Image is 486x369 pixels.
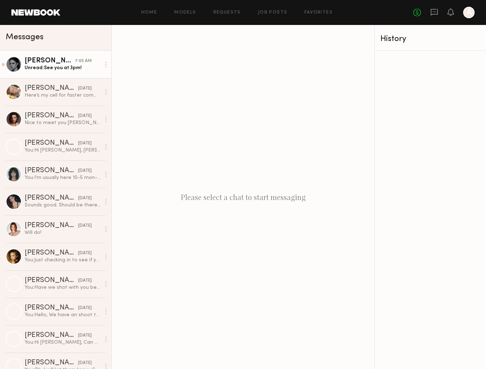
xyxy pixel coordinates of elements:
div: [PERSON_NAME] [25,250,78,257]
div: History [380,35,480,43]
div: Sounds good. Should be there around 12:30 [25,202,101,209]
div: [DATE] [78,168,92,174]
div: [PERSON_NAME] [25,85,78,92]
div: [PERSON_NAME] [25,167,78,174]
div: [DATE] [78,222,92,229]
div: Nice to meet you [PERSON_NAME], I’ll :) [25,119,101,126]
a: Requests [213,10,241,15]
a: Home [141,10,157,15]
div: You: Hi [PERSON_NAME], [PERSON_NAME] this finds you well. Are you available for a shoot in LA nex... [25,147,101,154]
div: You: Just checking in to see if you can stop by the showroom [25,257,101,263]
div: [DATE] [78,113,92,119]
div: [DATE] [78,332,92,339]
div: [DATE] [78,305,92,312]
div: [PERSON_NAME] [25,222,78,229]
div: [DATE] [78,195,92,202]
div: [PERSON_NAME] [25,304,78,312]
div: You: Have we shot with you before? [25,284,101,291]
a: Models [174,10,196,15]
div: [DATE] [78,277,92,284]
div: [PERSON_NAME] [25,359,78,367]
div: [PERSON_NAME] [25,277,78,284]
div: 7:05 AM [75,58,92,65]
div: You: Hi [PERSON_NAME], Can we get your availability [25,339,101,346]
div: You: Hello, We have an shoot this week in [GEOGRAPHIC_DATA], what is your availability ? [25,312,101,318]
a: A [463,7,475,18]
div: [PERSON_NAME] [25,57,75,65]
span: Messages [6,33,44,41]
div: [DATE] [78,85,92,92]
div: [PERSON_NAME] [25,140,78,147]
a: Job Posts [258,10,288,15]
div: [DATE] [78,360,92,367]
div: [DATE] [78,250,92,257]
a: Favorites [304,10,333,15]
div: Here’s my cell for faster communication [PHONE_NUMBER] [25,92,101,99]
div: [PERSON_NAME] [25,332,78,339]
div: Unread: See you at 3pm! [25,65,101,71]
div: [PERSON_NAME] [25,112,78,119]
div: [DATE] [78,140,92,147]
div: Will do! [25,229,101,236]
div: You: I'm usually here 10-5 mon-fri, let me know what date/time works for you [25,174,101,181]
div: Please select a chat to start messaging [112,25,374,369]
div: [PERSON_NAME] [25,195,78,202]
